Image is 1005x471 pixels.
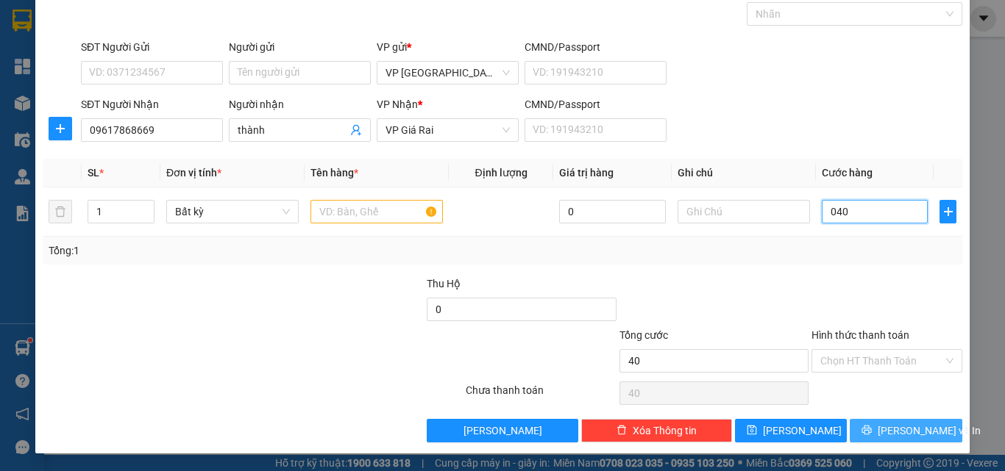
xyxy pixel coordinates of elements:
[81,39,223,55] div: SĐT Người Gửi
[350,124,362,136] span: user-add
[427,419,578,442] button: [PERSON_NAME]
[878,423,981,439] span: [PERSON_NAME] và In
[49,123,71,134] span: plus
[81,96,223,112] div: SĐT Người Nhận
[678,200,810,223] input: Ghi Chú
[49,242,389,259] div: Tổng: 1
[49,117,72,140] button: plus
[525,39,667,55] div: CMND/Passport
[464,423,542,439] span: [PERSON_NAME]
[310,167,358,179] span: Tên hàng
[559,200,665,223] input: 0
[377,39,519,55] div: VP gửi
[386,119,510,141] span: VP Giá Rai
[427,278,461,290] span: Thu Hộ
[940,200,956,223] button: plus
[581,419,732,442] button: deleteXóa Thông tin
[763,423,842,439] span: [PERSON_NAME]
[672,159,816,187] th: Ghi chú
[633,423,697,439] span: Xóa Thông tin
[166,167,221,179] span: Đơn vị tính
[619,329,668,341] span: Tổng cước
[229,96,371,112] div: Người nhận
[850,419,962,442] button: printer[PERSON_NAME] và In
[85,10,159,28] b: TRÍ NHÂN
[85,35,96,47] span: environment
[822,167,873,179] span: Cước hàng
[862,425,872,436] span: printer
[386,62,510,84] span: VP Sài Gòn
[49,200,72,223] button: delete
[475,167,527,179] span: Định lượng
[7,109,287,134] b: GỬI : VP [GEOGRAPHIC_DATA]
[85,72,96,84] span: phone
[940,206,956,217] span: plus
[229,39,371,55] div: Người gửi
[310,200,443,223] input: VD: Bàn, Ghế
[464,382,618,408] div: Chưa thanh toán
[88,167,99,179] span: SL
[7,69,280,87] li: 0983 44 7777
[735,419,848,442] button: save[PERSON_NAME]
[7,32,280,69] li: [STREET_ADDRESS][PERSON_NAME]
[175,201,290,223] span: Bất kỳ
[747,425,757,436] span: save
[525,96,667,112] div: CMND/Passport
[377,98,418,110] span: VP Nhận
[812,329,909,341] label: Hình thức thanh toán
[617,425,627,436] span: delete
[559,167,614,179] span: Giá trị hàng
